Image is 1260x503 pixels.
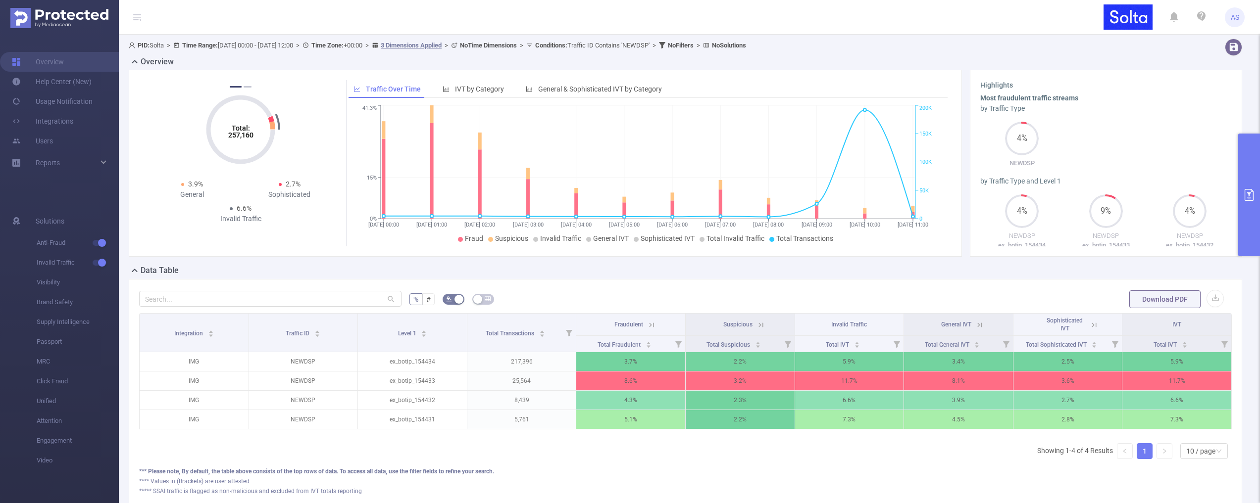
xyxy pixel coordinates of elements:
p: ex_botip_154431 [358,410,467,429]
span: Traffic ID Contains 'NEWDSP' [535,42,650,49]
span: > [164,42,173,49]
p: 6.6% [1122,391,1231,410]
span: Fraudulent [614,321,643,328]
i: Filter menu [781,336,795,352]
tspan: 100K [919,159,932,166]
tspan: 0% [370,216,377,222]
p: 5.9% [1122,352,1231,371]
div: Sort [1091,340,1097,346]
tspan: [DATE] 04:00 [561,222,592,228]
tspan: [DATE] 05:00 [609,222,640,228]
tspan: 50K [919,187,929,194]
b: No Solutions [712,42,746,49]
a: Users [12,131,53,151]
span: Video [37,451,119,470]
p: 8.1% [904,371,1013,390]
p: IMG [140,410,249,429]
span: > [694,42,703,49]
tspan: [DATE] 07:00 [705,222,736,228]
span: Engagement [37,431,119,451]
div: Sophisticated [241,189,338,200]
span: > [293,42,302,49]
span: > [362,42,372,49]
span: 4% [1173,207,1207,215]
a: 1 [1137,444,1152,458]
i: icon: caret-up [855,340,860,343]
span: General IVT [593,234,629,242]
p: 3.9% [904,391,1013,410]
tspan: [DATE] 10:00 [850,222,880,228]
div: by Traffic Type [980,103,1232,114]
p: ex_botip_154434 [358,352,467,371]
span: Traffic Over Time [366,85,421,93]
p: NEWDSP [249,391,358,410]
p: ex_botip_154434 [980,240,1064,250]
span: Total Transactions [776,234,833,242]
span: Suspicious [495,234,528,242]
i: icon: left [1122,448,1128,454]
p: NEWDSP [249,410,358,429]
i: Filter menu [1217,336,1231,352]
p: NEWDSP [249,352,358,371]
span: Click Fraud [37,371,119,391]
tspan: [DATE] 11:00 [898,222,928,228]
button: Download PDF [1129,290,1201,308]
span: Invalid Traffic [831,321,867,328]
span: Suspicious [723,321,753,328]
span: > [517,42,526,49]
i: icon: bar-chart [443,86,450,92]
span: Traffic ID [286,330,311,337]
p: 2.3% [686,391,795,410]
p: 217,396 [467,352,576,371]
span: Integration [174,330,204,337]
span: General & Sophisticated IVT by Category [538,85,662,93]
i: icon: caret-down [540,333,545,336]
p: 2.2% [686,410,795,429]
span: General IVT [941,321,971,328]
h3: Highlights [980,80,1232,91]
div: Sort [314,329,320,335]
p: ex_botip_154433 [1064,240,1148,250]
span: 9% [1089,207,1123,215]
span: Passport [37,332,119,352]
tspan: 150K [919,131,932,137]
i: icon: caret-up [208,329,213,332]
i: icon: caret-up [540,329,545,332]
span: Total Suspicious [706,341,752,348]
tspan: [DATE] 08:00 [754,222,784,228]
i: icon: bg-colors [446,296,452,302]
i: icon: caret-up [756,340,761,343]
p: NEWDSP [980,231,1064,241]
h2: Overview [141,56,174,68]
p: 3.7% [576,352,685,371]
span: Unified [37,391,119,411]
button: 2 [244,86,252,88]
p: IMG [140,371,249,390]
span: Brand Safety [37,292,119,312]
p: 8.6% [576,371,685,390]
p: 3.4% [904,352,1013,371]
tspan: Total: [232,124,250,132]
i: icon: bar-chart [526,86,533,92]
span: 3.9% [188,180,203,188]
span: Invalid Traffic [37,253,119,273]
span: Total Transactions [486,330,536,337]
span: Solta [DATE] 00:00 - [DATE] 12:00 +00:00 [129,42,746,49]
span: > [442,42,451,49]
p: NEWDSP [1148,231,1232,241]
i: icon: caret-down [1092,344,1097,347]
tspan: 41.3% [362,105,377,112]
span: Invalid Traffic [540,234,581,242]
span: % [413,295,418,303]
p: 7.3% [1122,410,1231,429]
div: Sort [755,340,761,346]
li: Previous Page [1117,443,1133,459]
div: 10 / page [1186,444,1215,458]
tspan: [DATE] 03:00 [513,222,544,228]
i: icon: caret-up [1092,340,1097,343]
p: ex_botip_154432 [358,391,467,410]
span: Solutions [36,211,64,231]
span: Visibility [37,273,119,292]
p: 25,564 [467,371,576,390]
i: icon: caret-down [421,333,427,336]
